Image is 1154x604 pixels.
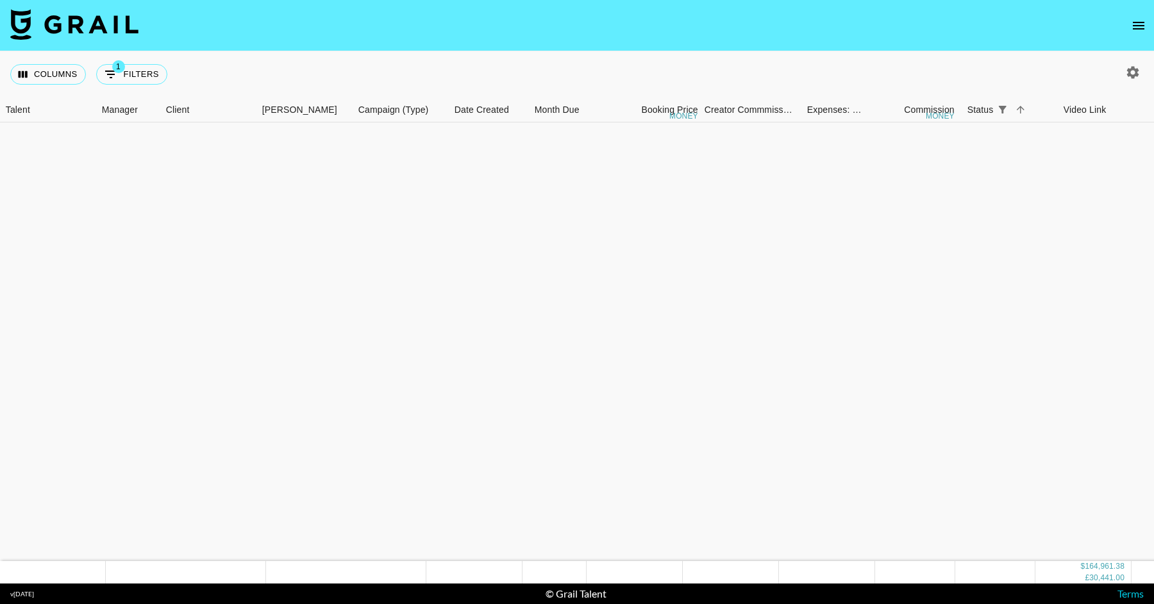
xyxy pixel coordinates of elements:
div: Manager [102,97,138,122]
div: Manager [96,97,160,122]
div: Month Due [535,97,580,122]
div: Commission [904,97,955,122]
div: Month Due [528,97,608,122]
button: Show filters [993,101,1011,119]
img: Grail Talent [10,9,138,40]
div: 164,961.38 [1085,561,1125,572]
div: Campaign (Type) [358,97,429,122]
a: Terms [1117,587,1144,600]
div: Creator Commmission Override [705,97,801,122]
div: 30,441.00 [1089,572,1125,583]
div: Booker [256,97,352,122]
div: £ [1085,572,1089,583]
button: Select columns [10,64,86,85]
div: money [669,112,698,120]
div: 1 active filter [993,101,1011,119]
div: [PERSON_NAME] [262,97,337,122]
span: 1 [112,60,125,73]
div: Expenses: Remove Commission? [801,97,865,122]
div: Date Created [455,97,509,122]
div: Video Link [1064,97,1107,122]
div: Booking Price [641,97,698,122]
div: v [DATE] [10,590,34,598]
button: open drawer [1126,13,1151,38]
div: Talent [6,97,30,122]
div: © Grail Talent [546,587,606,600]
div: Date Created [448,97,528,122]
div: $ [1081,561,1085,572]
div: Status [967,97,994,122]
div: Video Link [1057,97,1153,122]
button: Show filters [96,64,167,85]
div: Campaign (Type) [352,97,448,122]
div: Expenses: Remove Commission? [807,97,862,122]
div: Client [160,97,256,122]
button: Sort [1011,101,1029,119]
div: Client [166,97,190,122]
div: money [926,112,955,120]
div: Creator Commmission Override [705,97,794,122]
div: Status [961,97,1057,122]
